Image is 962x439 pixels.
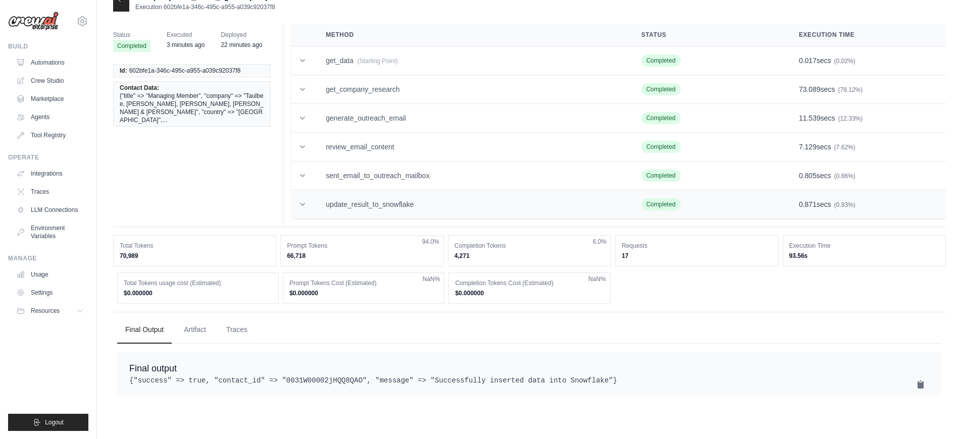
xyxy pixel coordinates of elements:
dt: Requests [622,242,772,250]
span: (0.93%) [834,201,855,208]
span: (Starting Point) [358,58,398,65]
dd: $0.000000 [289,289,438,297]
td: get_data [314,46,629,75]
button: Logout [8,414,88,431]
dd: 4,271 [454,252,604,260]
dt: Total Tokens usage cost (Estimated) [124,279,272,287]
pre: {"success" => true, "contact_id" => "0031W00002jHQQ8QAO", "message" => "Successfully inserted dat... [129,375,930,386]
span: 94.0% [422,238,439,246]
a: Usage [12,266,88,283]
td: sent_email_to_outreach_mailbox [314,161,629,190]
a: LLM Connections [12,202,88,218]
span: Completed [641,198,681,210]
time: September 4, 2025 at 18:23 CDT [221,41,262,48]
th: Method [314,24,629,46]
dt: Execution Time [789,242,939,250]
th: Status [629,24,787,46]
dd: $0.000000 [124,289,272,297]
span: Executed [167,30,205,40]
dt: Prompt Tokens [287,242,437,250]
p: Execution 602bfe1a-346c-495c-a955-a039c92037f8 [135,3,275,11]
td: secs [787,161,946,190]
td: secs [787,46,946,75]
dt: Completion Tokens Cost (Estimated) [455,279,603,287]
button: Artifact [176,316,214,344]
a: Marketplace [12,91,88,107]
span: (7.62%) [834,144,855,151]
span: Resources [31,307,60,315]
div: Operate [8,153,88,161]
span: Final output [129,363,177,373]
span: 7.129 [799,143,817,151]
span: Completed [641,170,681,182]
span: 0.017 [799,57,817,65]
span: (12.33%) [838,115,863,122]
span: 0.871 [799,200,817,208]
span: NaN% [588,275,606,283]
a: Environment Variables [12,220,88,244]
dd: 66,718 [287,252,437,260]
button: Traces [218,316,256,344]
dt: Total Tokens [120,242,270,250]
iframe: Chat Widget [912,391,962,439]
td: update_result_to_snowflake [314,190,629,219]
dd: $0.000000 [455,289,603,297]
span: (78.12%) [838,86,863,93]
dt: Prompt Tokens Cost (Estimated) [289,279,438,287]
td: secs [787,133,946,161]
a: Agents [12,109,88,125]
span: Status [113,30,150,40]
td: get_company_research [314,75,629,104]
td: review_email_content [314,133,629,161]
span: 602bfe1a-346c-495c-a955-a039c92037f8 [129,67,241,75]
td: secs [787,190,946,219]
a: Tool Registry [12,127,88,143]
span: Completed [641,141,681,153]
span: Logout [45,418,64,426]
span: Contact Data: [120,84,159,92]
span: 11.539 [799,114,821,122]
span: (0.86%) [834,173,855,180]
a: Automations [12,54,88,71]
span: Completed [113,40,150,52]
dd: 17 [622,252,772,260]
img: Logo [8,12,59,31]
a: Crew Studio [12,73,88,89]
div: Manage [8,254,88,262]
a: Settings [12,285,88,301]
button: Final Output [117,316,172,344]
span: 6.0% [593,238,606,246]
td: secs [787,75,946,104]
a: Traces [12,184,88,200]
dd: 70,989 [120,252,270,260]
time: September 4, 2025 at 18:42 CDT [167,41,205,48]
div: Build [8,42,88,50]
span: Completed [641,112,681,124]
span: Completed [641,54,681,67]
th: Execution Time [787,24,946,46]
span: Id: [120,67,127,75]
span: Deployed [221,30,262,40]
span: (0.02%) [834,58,855,65]
td: generate_outreach_email [314,104,629,133]
dt: Completion Tokens [454,242,604,250]
a: Integrations [12,166,88,182]
span: Completed [641,83,681,95]
td: secs [787,104,946,133]
button: Resources [12,303,88,319]
span: NaN% [423,275,440,283]
dd: 93.56s [789,252,939,260]
span: 0.805 [799,172,817,180]
span: 73.089 [799,85,821,93]
span: {"title" => "Managing Member", "company" => "Taulbee, [PERSON_NAME], [PERSON_NAME], [PERSON_NAME]... [120,92,264,124]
